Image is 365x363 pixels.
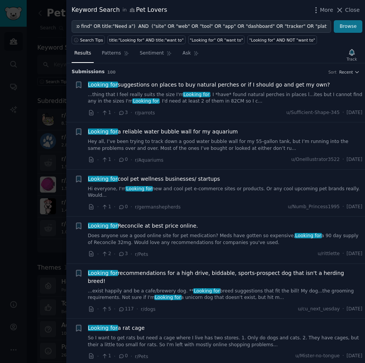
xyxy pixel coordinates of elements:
span: 0 [118,156,128,163]
span: 2 [101,251,111,257]
span: Looking for [87,223,118,229]
div: "Looking for" OR "want to" [190,37,243,43]
span: · [343,353,344,360]
span: r/dogs [141,307,156,312]
span: · [114,305,115,313]
span: r/germanshepherds [135,204,181,210]
span: u/rittlette [318,251,340,257]
span: 0 [118,353,128,360]
span: 1 [101,156,111,163]
span: · [343,251,344,257]
span: · [131,109,132,117]
span: u/Sufficient-Shape-345 [287,109,340,116]
button: Browse [334,20,362,33]
span: r/Pets [135,252,148,257]
span: [DATE] [347,353,362,360]
span: Looking for [87,270,118,276]
span: · [136,305,138,313]
span: 0 [118,204,128,210]
a: Looking forcool pet wellness businesses/ startups [88,175,220,183]
span: · [97,352,99,360]
span: u/Numb_Princess1995 [288,204,339,210]
div: Sort [328,69,337,75]
span: · [97,156,99,164]
span: Ask [182,50,191,57]
a: So I want to get rats but need a cage where I live has two stores. 1. Only do dogs and cats. 2. T... [88,335,363,348]
span: Looking for [125,186,153,191]
span: r/Pets [135,354,148,359]
span: Sentiment [140,50,164,57]
span: · [97,109,99,117]
span: · [131,250,132,258]
span: Looking for [295,233,322,238]
span: · [131,203,132,211]
span: r/Aquariums [135,157,163,163]
span: · [114,250,115,258]
button: Close [336,6,360,14]
span: · [343,109,344,116]
span: Looking for [154,295,182,300]
span: r/parrots [135,110,155,116]
span: More [320,6,333,14]
a: Looking forReconcile at best price online. [88,222,198,230]
span: · [97,250,99,258]
span: recommendations for a high drive, biddable, sports-prospect dog that isn't a herding breed! [88,269,363,285]
input: Try a keyword related to your business [72,20,331,33]
span: Close [345,6,360,14]
span: 5 [101,306,111,313]
button: Recent [339,69,360,75]
span: [DATE] [347,156,362,163]
a: Looking fora rat cage [88,324,145,332]
span: u/cu_next_uesday [298,306,340,313]
span: Looking for [87,325,118,331]
a: Hi everyone, I'mLooking fornew and cool pet e-commerce sites or products. Or any cool upcoming pe... [88,186,363,199]
span: · [343,204,344,210]
a: Ask [180,47,202,63]
span: [DATE] [347,204,362,210]
span: · [131,156,132,164]
span: [DATE] [347,251,362,257]
span: · [114,352,115,360]
span: · [114,156,115,164]
span: · [343,306,344,313]
a: Does anyone use a good online site for pet medication? Meds have gotten so expensive,Looking fora... [88,233,363,246]
span: · [97,305,99,313]
span: Looking for [87,128,118,135]
span: 1 [101,109,111,116]
span: cool pet wellness businesses/ startups [88,175,220,183]
span: u/OneIllustrator3522 [291,156,339,163]
span: suggestions on places to buy natural perches or if I should go and get my own? [88,81,330,89]
span: Reconcile at best price online. [88,222,198,230]
span: Patterns [102,50,121,57]
div: Keyword Search Pet Lovers [72,5,167,15]
a: Patterns [99,47,131,63]
span: 3 [118,251,128,257]
span: Looking for [193,288,221,294]
span: 1 [101,353,111,360]
span: · [114,109,115,117]
span: Recent [339,69,353,75]
div: "Looking for" AND NOT "want to" [249,37,315,43]
span: 117 [118,306,134,313]
div: title:"Looking for" AND title:"want to" [109,37,184,43]
button: Search Tips [72,35,105,44]
span: Search Tips [80,37,103,43]
a: ...exist happily and be a cafe/brewery dog. **Looking forbreed suggestions that fit the bill! My ... [88,288,363,301]
span: · [114,203,115,211]
a: "Looking for" OR "want to" [188,35,245,44]
a: Looking forrecommendations for a high drive, biddable, sports-prospect dog that isn't a herding b... [88,269,363,285]
span: [DATE] [347,109,362,116]
span: · [343,156,344,163]
span: Submission s [72,69,105,75]
span: u/Mister-no-tongue [295,353,339,360]
a: "Looking for" AND NOT "want to" [247,35,317,44]
a: Sentiment [137,47,174,63]
a: Hey all, I’ve been trying to track down a good water bubble wall for my 55-gallon tank, but I’m r... [88,138,363,152]
span: in [122,7,126,14]
span: [DATE] [347,306,362,313]
a: Looking forsuggestions on places to buy natural perches or if I should go and get my own? [88,81,330,89]
span: Looking for [87,176,118,182]
span: · [131,352,132,360]
a: ...thing that I feel really suits the size I'mLooking for. I *have* found natural perches in plac... [88,92,363,105]
span: Looking for [132,98,160,104]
